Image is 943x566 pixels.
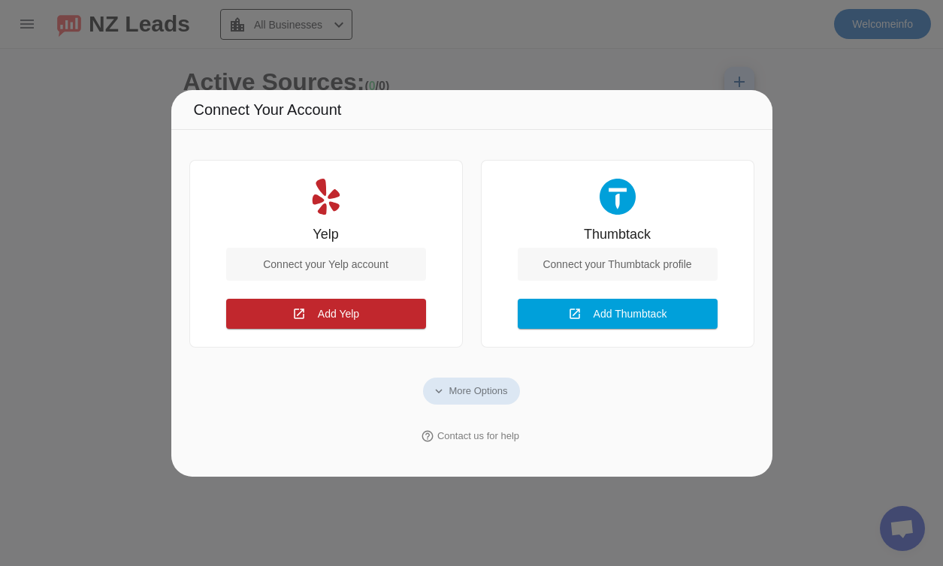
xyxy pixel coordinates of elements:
[423,378,519,405] button: More Options
[421,429,434,443] mat-icon: help_outline
[594,308,667,320] span: Add Thumbtack
[292,307,306,321] mat-icon: open_in_new
[600,179,636,215] img: Thumbtack
[412,423,531,450] button: Contact us for help
[437,429,519,444] span: Contact us for help
[226,248,426,281] div: Connect your Yelp account
[518,299,718,329] button: Add Thumbtack
[518,248,718,281] div: Connect your Thumbtack profile
[568,307,582,321] mat-icon: open_in_new
[308,179,344,215] img: Yelp
[318,308,359,320] span: Add Yelp
[313,227,338,242] div: Yelp
[432,384,446,398] mat-icon: expand_more
[449,384,507,399] span: More Options
[584,227,651,242] div: Thumbtack
[226,299,426,329] button: Add Yelp
[194,98,342,122] span: Connect Your Account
